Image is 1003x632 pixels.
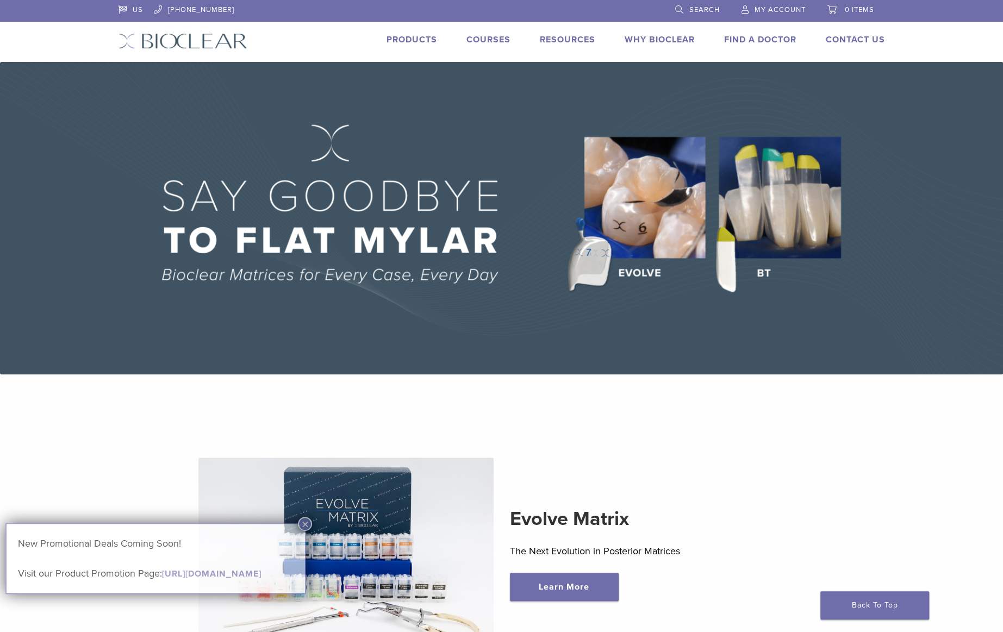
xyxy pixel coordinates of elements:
[820,591,929,620] a: Back To Top
[510,543,805,559] p: The Next Evolution in Posterior Matrices
[755,5,806,14] span: My Account
[540,34,595,45] a: Resources
[510,573,619,601] a: Learn More
[162,568,261,579] a: [URL][DOMAIN_NAME]
[625,34,695,45] a: Why Bioclear
[387,34,437,45] a: Products
[466,34,510,45] a: Courses
[826,34,885,45] a: Contact Us
[845,5,874,14] span: 0 items
[689,5,720,14] span: Search
[18,535,294,552] p: New Promotional Deals Coming Soon!
[298,517,312,531] button: Close
[119,33,247,49] img: Bioclear
[18,565,294,581] p: Visit our Product Promotion Page:
[510,506,805,532] h2: Evolve Matrix
[724,34,796,45] a: Find A Doctor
